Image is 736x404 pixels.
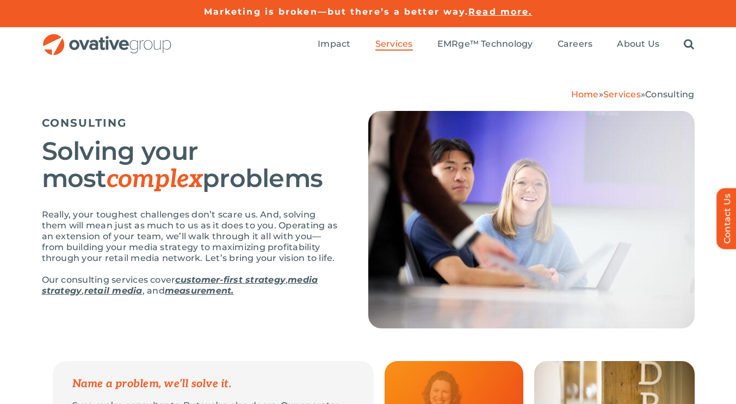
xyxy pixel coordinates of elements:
p: Name a problem, we’ll solve it. [72,378,354,389]
span: Careers [558,39,593,49]
span: » » [571,89,695,100]
span: Impact [318,39,350,49]
a: Read more. [468,7,532,17]
em: complex [107,164,202,195]
a: Home [571,89,599,100]
a: Impact [318,39,350,51]
p: Our consulting services cover , , , and [42,275,341,296]
a: Services [375,39,413,51]
span: Consulting [645,89,694,100]
a: Marketing is broken—but there’s a better way. [204,7,469,17]
span: EMRge™ Technology [437,39,533,49]
a: About Us [617,39,659,51]
img: Consulting – Hero [368,111,695,328]
a: customer-first strategy [175,275,286,285]
a: Services [603,89,641,100]
a: retail media [84,285,143,296]
a: measurement. [165,285,234,296]
p: Really, your toughest challenges don’t scare us. And, solving them will mean just as much to us a... [42,209,341,264]
span: About Us [617,39,659,49]
a: Careers [558,39,593,51]
a: EMRge™ Technology [437,39,533,51]
span: Services [375,39,413,49]
a: OG_Full_horizontal_RGB [42,33,172,43]
h2: Solving your most problems [42,138,341,193]
a: Search [684,39,694,51]
nav: Menu [318,27,694,62]
h5: CONSULTING [42,116,341,129]
a: media strategy [42,275,318,296]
